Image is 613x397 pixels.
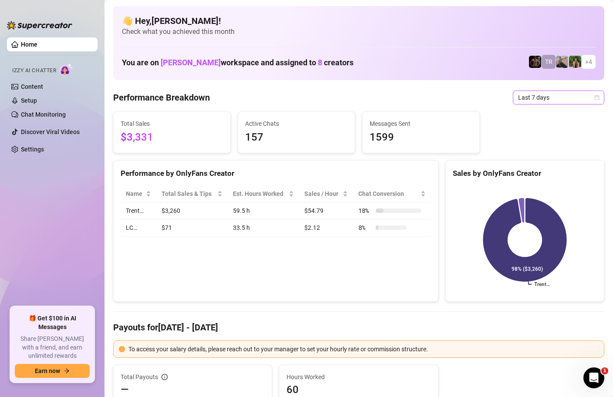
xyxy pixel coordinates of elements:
td: 33.5 h [228,219,299,236]
span: 18 % [358,206,372,215]
th: Name [121,185,156,202]
img: LC [556,56,568,68]
span: Name [126,189,144,198]
text: Trent… [534,282,550,288]
span: info-circle [162,374,168,380]
th: Sales / Hour [299,185,353,202]
span: Total Payouts [121,372,158,382]
td: $3,260 [156,202,227,219]
span: + 4 [585,57,592,67]
button: Earn nowarrow-right [15,364,90,378]
span: 1 [601,367,608,374]
span: Izzy AI Chatter [12,67,56,75]
a: Home [21,41,37,48]
span: Earn now [35,367,60,374]
div: Est. Hours Worked [233,189,287,198]
td: Trent… [121,202,156,219]
span: TR [545,57,552,67]
span: calendar [594,95,600,100]
span: arrow-right [64,368,70,374]
img: Trent [529,56,541,68]
span: Total Sales & Tips [162,189,215,198]
span: Sales / Hour [304,189,341,198]
td: $54.79 [299,202,353,219]
span: 8 % [358,223,372,232]
h4: 👋 Hey, [PERSON_NAME] ! [122,15,596,27]
span: exclamation-circle [119,346,125,352]
span: 157 [245,129,348,146]
a: Settings [21,146,44,153]
span: [PERSON_NAME] [161,58,221,67]
span: Hours Worked [286,372,431,382]
h1: You are on workspace and assigned to creators [122,58,354,67]
td: LC… [121,219,156,236]
td: 59.5 h [228,202,299,219]
span: Check what you achieved this month [122,27,596,37]
span: Active Chats [245,119,348,128]
div: Sales by OnlyFans Creator [453,168,597,179]
a: Setup [21,97,37,104]
th: Chat Conversion [353,185,431,202]
span: Chat Conversion [358,189,418,198]
span: 🎁 Get $100 in AI Messages [15,314,90,331]
span: Last 7 days [518,91,599,104]
img: Nathaniel [569,56,581,68]
td: $2.12 [299,219,353,236]
span: — [121,383,129,397]
img: logo-BBDzfeDw.svg [7,21,72,30]
span: 60 [286,383,431,397]
span: Messages Sent [370,119,472,128]
td: $71 [156,219,227,236]
a: Chat Monitoring [21,111,66,118]
a: Discover Viral Videos [21,128,80,135]
h4: Payouts for [DATE] - [DATE] [113,321,604,333]
h4: Performance Breakdown [113,91,210,104]
th: Total Sales & Tips [156,185,227,202]
div: To access your salary details, please reach out to your manager to set your hourly rate or commis... [128,344,599,354]
span: Total Sales [121,119,223,128]
img: AI Chatter [60,63,73,76]
a: Content [21,83,43,90]
span: 8 [318,58,322,67]
span: Share [PERSON_NAME] with a friend, and earn unlimited rewards [15,335,90,360]
span: 1599 [370,129,472,146]
div: Performance by OnlyFans Creator [121,168,431,179]
iframe: Intercom live chat [583,367,604,388]
span: $3,331 [121,129,223,146]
